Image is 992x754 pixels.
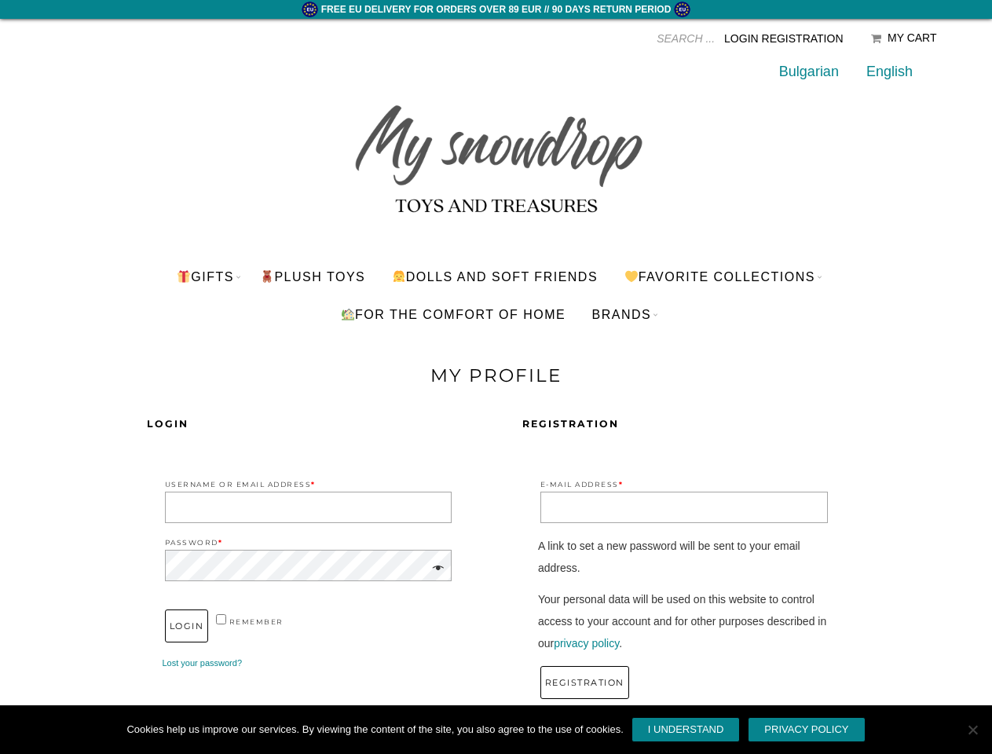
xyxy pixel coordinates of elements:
[779,64,839,79] a: Bulgarian
[631,717,741,742] a: Разбрах
[724,32,843,45] a: Login Registration
[597,27,715,50] input: SEARCH ...
[888,31,937,44] div: My Cart
[871,33,937,44] a: My Cart
[540,666,629,699] button: registration
[165,478,452,492] label: Username or Email Address
[165,258,246,295] a: Gifts
[554,637,619,650] a: privacy policy
[329,295,578,333] a: For the comfort of home
[522,418,846,430] h2: registration
[380,258,610,295] a: Dolls and soft friends
[216,614,226,624] input: remember
[866,64,913,79] a: English
[302,2,321,17] img: eu.png
[147,418,470,430] h2: Login
[165,536,452,550] label: Password
[126,722,623,738] span: Cookies help us improve our services. By viewing the content of the site, you also agree to the u...
[229,617,284,626] span: remember
[748,717,865,742] a: Политика за поверителност
[261,270,273,283] img: 🧸
[248,258,377,295] a: PLUSH TOYS
[580,295,664,333] a: BRANDS
[347,77,646,226] img: My snowdrop
[165,609,209,642] button: Login
[393,270,405,283] img: 👧
[965,722,980,738] span: No
[612,258,827,295] a: Favorite Collections
[163,658,243,668] a: Lost your password?
[625,270,638,283] img: 💛
[540,478,828,492] label: E-mail address
[538,588,830,654] p: Your personal data will be used on this website to control access to your account and for other p...
[342,308,354,320] img: 🏡
[182,364,811,386] h1: My profile
[671,2,690,17] img: eu.png
[178,270,190,283] img: 🎁
[538,535,830,579] p: A link to set a new password will be sent to your email address.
